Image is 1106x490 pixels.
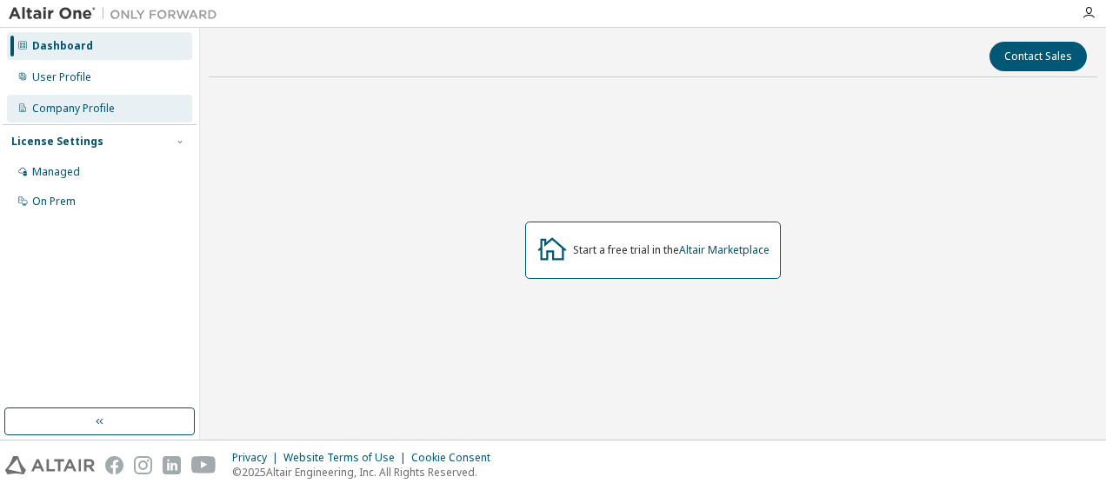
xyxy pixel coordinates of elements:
[32,70,91,84] div: User Profile
[32,102,115,116] div: Company Profile
[32,195,76,209] div: On Prem
[163,456,181,474] img: linkedin.svg
[105,456,123,474] img: facebook.svg
[989,42,1087,71] button: Contact Sales
[679,242,770,257] a: Altair Marketplace
[5,456,95,474] img: altair_logo.svg
[32,165,80,179] div: Managed
[32,39,93,53] div: Dashboard
[9,5,226,23] img: Altair One
[134,456,152,474] img: instagram.svg
[411,451,501,465] div: Cookie Consent
[232,465,501,480] p: © 2025 Altair Engineering, Inc. All Rights Reserved.
[573,243,770,257] div: Start a free trial in the
[232,451,283,465] div: Privacy
[11,135,103,149] div: License Settings
[283,451,411,465] div: Website Terms of Use
[191,456,217,474] img: youtube.svg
